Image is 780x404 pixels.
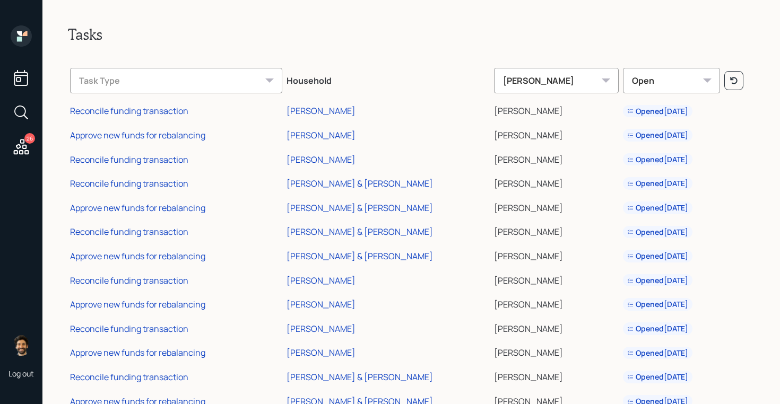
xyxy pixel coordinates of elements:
[627,154,688,165] div: Opened [DATE]
[627,251,688,261] div: Opened [DATE]
[492,218,621,243] td: [PERSON_NAME]
[8,368,34,379] div: Log out
[70,275,188,286] div: Reconcile funding transaction
[492,291,621,315] td: [PERSON_NAME]
[623,68,721,93] div: Open
[287,154,356,165] div: [PERSON_NAME]
[70,250,205,262] div: Approve new funds for rebalancing
[287,371,433,383] div: [PERSON_NAME] & [PERSON_NAME]
[492,315,621,339] td: [PERSON_NAME]
[287,347,356,358] div: [PERSON_NAME]
[492,194,621,218] td: [PERSON_NAME]
[70,298,205,310] div: Approve new funds for rebalancing
[492,242,621,267] td: [PERSON_NAME]
[287,178,433,189] div: [PERSON_NAME] & [PERSON_NAME]
[492,339,621,364] td: [PERSON_NAME]
[627,323,688,334] div: Opened [DATE]
[287,275,356,286] div: [PERSON_NAME]
[492,170,621,194] td: [PERSON_NAME]
[287,250,433,262] div: [PERSON_NAME] & [PERSON_NAME]
[287,226,433,238] div: [PERSON_NAME] & [PERSON_NAME]
[70,226,188,238] div: Reconcile funding transaction
[492,267,621,291] td: [PERSON_NAME]
[11,335,32,356] img: eric-schwartz-headshot.png
[284,60,492,98] th: Household
[492,98,621,122] td: [PERSON_NAME]
[24,133,35,144] div: 26
[627,275,688,286] div: Opened [DATE]
[287,323,356,335] div: [PERSON_NAME]
[70,105,188,117] div: Reconcile funding transaction
[627,348,688,358] div: Opened [DATE]
[70,347,205,358] div: Approve new funds for rebalancing
[492,363,621,388] td: [PERSON_NAME]
[287,129,356,141] div: [PERSON_NAME]
[492,146,621,170] td: [PERSON_NAME]
[627,178,688,189] div: Opened [DATE]
[287,202,433,214] div: [PERSON_NAME] & [PERSON_NAME]
[494,68,619,93] div: [PERSON_NAME]
[70,178,188,189] div: Reconcile funding transaction
[627,106,688,117] div: Opened [DATE]
[287,105,356,117] div: [PERSON_NAME]
[627,203,688,213] div: Opened [DATE]
[627,227,688,238] div: Opened [DATE]
[492,121,621,146] td: [PERSON_NAME]
[287,298,356,310] div: [PERSON_NAME]
[70,154,188,165] div: Reconcile funding transaction
[70,371,188,383] div: Reconcile funding transaction
[68,25,755,43] h2: Tasks
[70,129,205,141] div: Approve new funds for rebalancing
[627,299,688,310] div: Opened [DATE]
[70,323,188,335] div: Reconcile funding transaction
[627,130,688,140] div: Opened [DATE]
[70,202,205,214] div: Approve new funds for rebalancing
[70,68,282,93] div: Task Type
[627,372,688,382] div: Opened [DATE]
